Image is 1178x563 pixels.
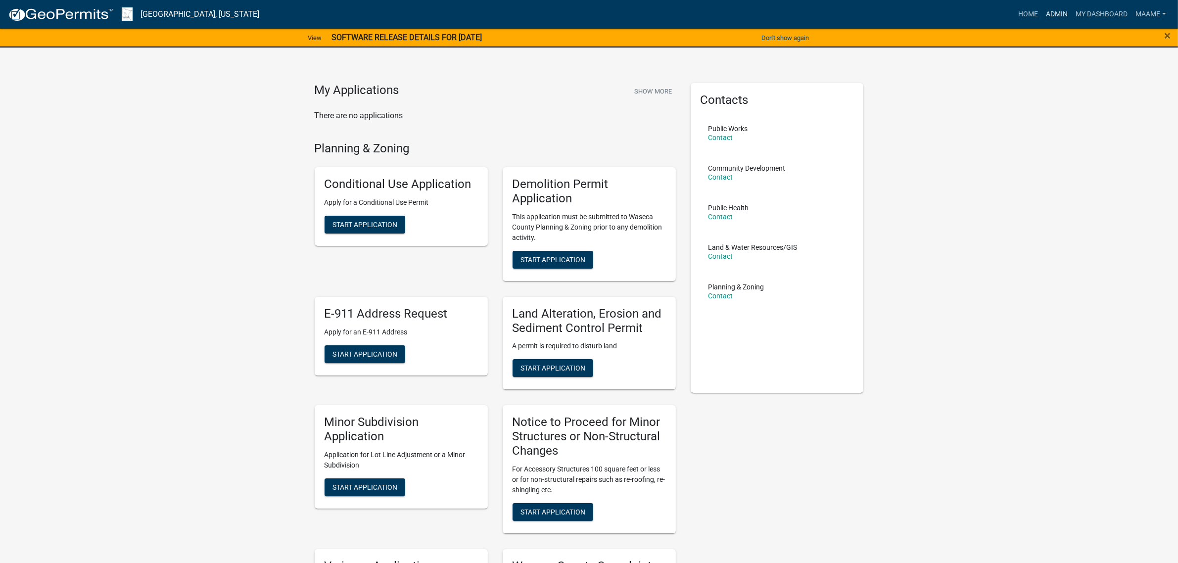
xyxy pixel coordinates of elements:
[325,216,405,234] button: Start Application
[708,244,798,251] p: Land & Water Resources/GIS
[331,33,482,42] strong: SOFTWARE RELEASE DETAILS FOR [DATE]
[520,255,585,263] span: Start Application
[1072,5,1131,24] a: My Dashboard
[513,359,593,377] button: Start Application
[513,341,666,351] p: A permit is required to disturb land
[513,212,666,243] p: This application must be submitted to Waseca County Planning & Zoning prior to any demolition act...
[708,173,733,181] a: Contact
[513,503,593,521] button: Start Application
[325,478,405,496] button: Start Application
[1164,29,1171,43] span: ×
[315,110,676,122] p: There are no applications
[708,134,733,141] a: Contact
[520,364,585,372] span: Start Application
[332,483,397,491] span: Start Application
[325,177,478,191] h5: Conditional Use Application
[708,125,748,132] p: Public Works
[520,508,585,516] span: Start Application
[708,252,733,260] a: Contact
[141,6,259,23] a: [GEOGRAPHIC_DATA], [US_STATE]
[708,213,733,221] a: Contact
[708,283,764,290] p: Planning & Zoning
[332,350,397,358] span: Start Application
[513,177,666,206] h5: Demolition Permit Application
[708,204,749,211] p: Public Health
[513,464,666,495] p: For Accessory Structures 100 square feet or less or for non-structural repairs such as re-roofing...
[122,7,133,21] img: Waseca County, Minnesota
[315,83,399,98] h4: My Applications
[708,165,786,172] p: Community Development
[1164,30,1171,42] button: Close
[325,197,478,208] p: Apply for a Conditional Use Permit
[513,251,593,269] button: Start Application
[757,30,813,46] button: Don't show again
[315,141,676,156] h4: Planning & Zoning
[325,415,478,444] h5: Minor Subdivision Application
[513,415,666,458] h5: Notice to Proceed for Minor Structures or Non-Structural Changes
[1131,5,1170,24] a: Maame
[325,327,478,337] p: Apply for an E-911 Address
[1042,5,1072,24] a: Admin
[513,307,666,335] h5: Land Alteration, Erosion and Sediment Control Permit
[325,345,405,363] button: Start Application
[630,83,676,99] button: Show More
[332,221,397,229] span: Start Application
[304,30,326,46] a: View
[325,450,478,470] p: Application for Lot Line Adjustment or a Minor Subdivision
[1014,5,1042,24] a: Home
[701,93,854,107] h5: Contacts
[325,307,478,321] h5: E-911 Address Request
[708,292,733,300] a: Contact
